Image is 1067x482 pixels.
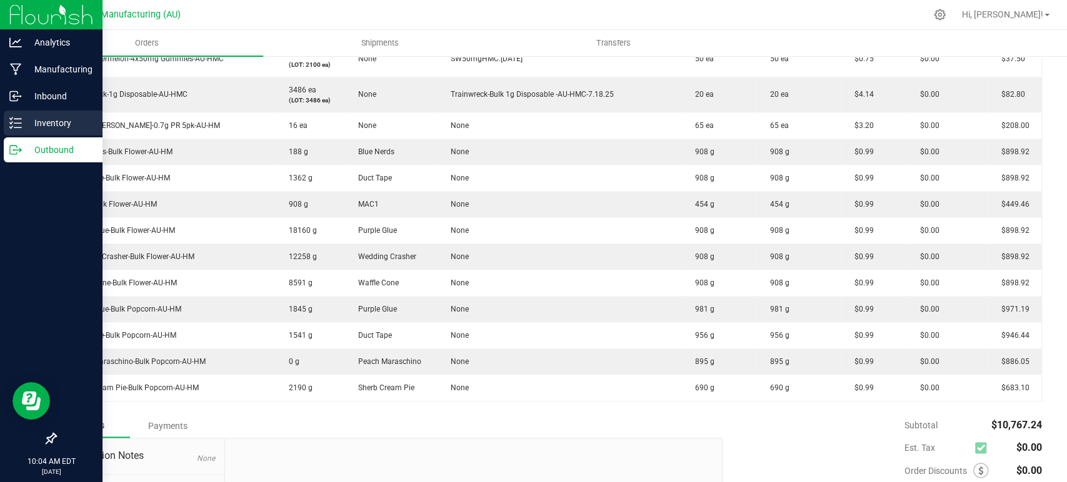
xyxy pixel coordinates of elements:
span: 65 ea [689,121,714,130]
span: $208.00 [994,121,1029,130]
span: Waffle Cone [352,278,399,287]
p: (LOT: 2100 ea) [283,60,337,69]
span: $0.00 [914,200,939,209]
span: $898.92 [994,252,1029,261]
span: 8591 g [283,278,313,287]
span: $0.99 [848,383,874,392]
span: $0.99 [848,331,874,340]
span: $0.99 [848,147,874,156]
span: Peach Maraschino-Bulk Popcorn-AU-HM [64,357,206,366]
span: $898.92 [994,226,1029,235]
span: Duct Tape-Bulk Popcorn-AU-HM [64,331,176,340]
span: 908 g [689,147,714,156]
span: $0.99 [848,174,874,182]
span: 895 g [764,357,789,366]
span: $3.20 [848,121,874,130]
span: Hi, [PERSON_NAME]! [962,9,1043,19]
span: $0.00 [1016,441,1042,453]
span: Duct Tape [352,174,392,182]
p: (LOT: 3486 ea) [283,96,337,105]
span: $10,767.24 [991,419,1042,431]
span: 908 g [689,174,714,182]
span: 20 ea [689,90,714,99]
span: 65 ea [764,121,789,130]
span: Destination Notes [65,448,215,463]
span: Subtotal [904,420,938,430]
span: 981 g [689,305,714,313]
inline-svg: Analytics [9,36,22,49]
span: Sour Watermelon-4x50mg Gummies-AU-HMC [64,54,224,63]
span: None [444,383,469,392]
span: 908 g [689,226,714,235]
span: 16 ea [283,121,308,130]
span: $0.00 [914,383,939,392]
span: 1845 g [283,305,313,313]
span: 690 g [689,383,714,392]
span: None [444,278,469,287]
span: Sherb Cream Pie [352,383,414,392]
span: $898.92 [994,278,1029,287]
p: Outbound [22,142,97,157]
span: $886.05 [994,357,1029,366]
span: None [444,331,469,340]
span: $0.00 [914,90,939,99]
span: Wedding Crasher-Bulk Flower-AU-HM [64,252,194,261]
span: 2100 ea [283,50,316,59]
span: $898.92 [994,147,1029,156]
span: 454 g [689,200,714,209]
span: Purple Glue-Bulk Popcorn-AU-HM [64,305,181,313]
span: None [444,305,469,313]
span: Stash Manufacturing (AU) [75,9,181,20]
span: 3486 ea [283,86,316,94]
span: None [444,121,469,130]
span: 956 g [764,331,789,340]
span: $0.99 [848,357,874,366]
span: None [444,226,469,235]
span: $0.99 [848,278,874,287]
span: Peach Maraschino [352,357,421,366]
p: Manufacturing [22,62,97,77]
span: 956 g [689,331,714,340]
span: $4.14 [848,90,874,99]
span: Orders [118,37,176,49]
p: Inbound [22,89,97,104]
p: Analytics [22,35,97,50]
span: 454 g [764,200,789,209]
inline-svg: Inventory [9,117,22,129]
span: $0.99 [848,226,874,235]
span: $82.80 [994,90,1024,99]
span: None [444,357,469,366]
span: $683.10 [994,383,1029,392]
inline-svg: Inbound [9,90,22,102]
span: Sherb Cream Pie-Bulk Popcorn-AU-HM [64,383,199,392]
p: Inventory [22,116,97,130]
span: 188 g [283,147,308,156]
div: Payments [130,415,205,437]
a: Shipments [263,30,496,56]
span: $37.50 [994,54,1024,63]
span: $449.46 [994,200,1029,209]
span: $0.75 [848,54,874,63]
span: Purple Glue [352,226,397,235]
span: Blue Nerds [352,147,394,156]
span: $0.00 [914,54,939,63]
span: 2190 g [283,383,313,392]
inline-svg: Outbound [9,144,22,156]
span: Trainwreck-1g Disposable-AU-HMC [64,90,188,99]
span: None [444,200,469,209]
span: None [444,174,469,182]
span: Purple Glue [352,305,397,313]
span: $0.00 [914,147,939,156]
span: 908 g [764,226,789,235]
span: Blue Nerds-Bulk Flower-AU-HM [64,147,173,156]
span: 908 g [764,147,789,156]
span: Calculate excise tax [975,439,992,456]
span: 908 g [689,252,714,261]
span: 908 g [764,278,789,287]
span: 50 ea [689,54,714,63]
span: 12258 g [283,252,317,261]
span: None [352,54,376,63]
span: $0.00 [914,226,939,235]
span: 1362 g [283,174,313,182]
span: $0.99 [848,305,874,313]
